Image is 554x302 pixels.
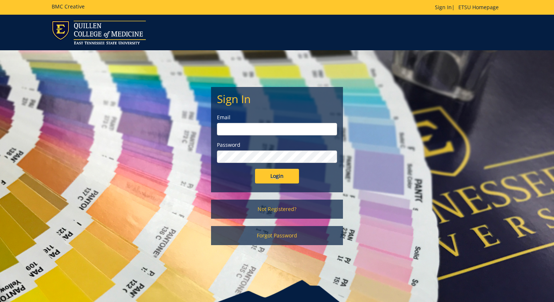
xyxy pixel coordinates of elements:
p: | [435,4,502,11]
img: ETSU logo [52,21,146,44]
a: Forgot Password [211,226,343,245]
h2: Sign In [217,93,337,105]
h5: BMC Creative [52,4,85,9]
label: Password [217,141,337,149]
a: Not Registered? [211,200,343,219]
a: Sign In [435,4,452,11]
label: Email [217,114,337,121]
input: Login [255,169,299,183]
a: ETSU Homepage [455,4,502,11]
